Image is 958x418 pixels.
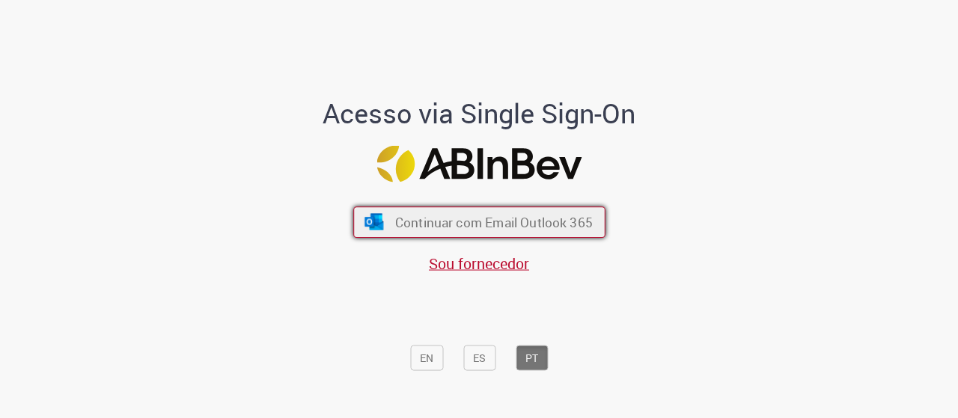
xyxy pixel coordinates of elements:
button: ES [463,345,495,370]
button: EN [410,345,443,370]
button: PT [516,345,548,370]
span: Continuar com Email Outlook 365 [394,213,592,230]
h1: Acesso via Single Sign-On [272,98,687,128]
img: Logo ABInBev [376,146,582,182]
a: Sou fornecedor [429,253,529,273]
button: ícone Azure/Microsoft 360 Continuar com Email Outlook 365 [353,206,605,238]
img: ícone Azure/Microsoft 360 [363,213,385,230]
